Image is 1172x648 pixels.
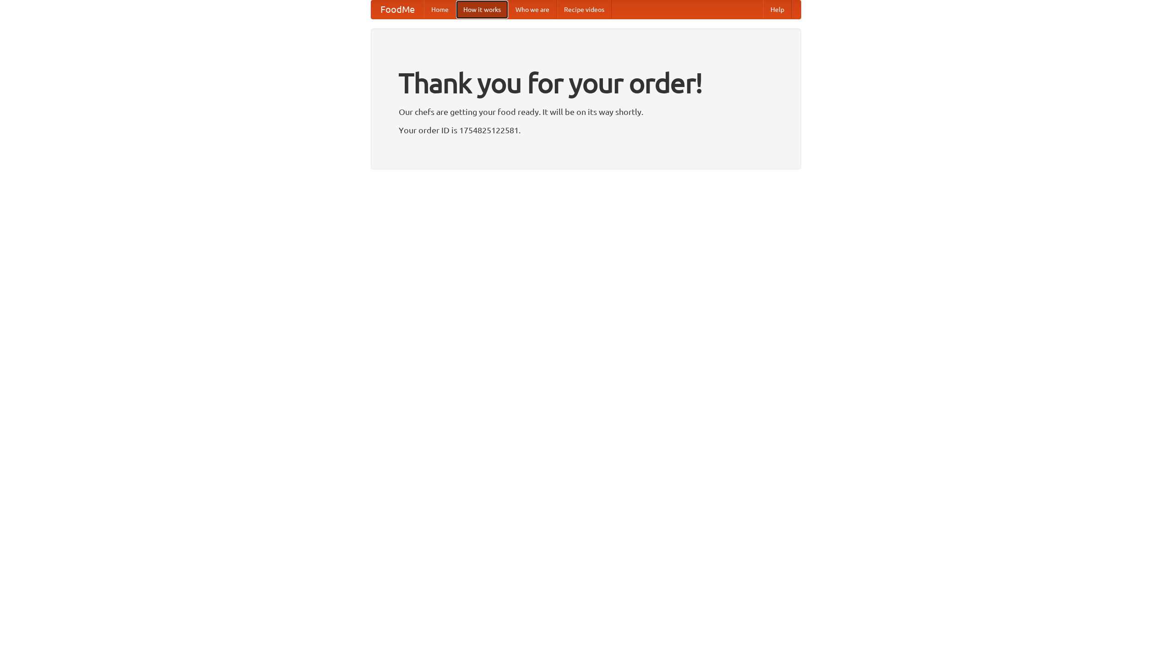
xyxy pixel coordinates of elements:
[399,61,773,105] h1: Thank you for your order!
[399,123,773,137] p: Your order ID is 1754825122581.
[399,105,773,119] p: Our chefs are getting your food ready. It will be on its way shortly.
[557,0,612,19] a: Recipe videos
[424,0,456,19] a: Home
[456,0,508,19] a: How it works
[508,0,557,19] a: Who we are
[371,0,424,19] a: FoodMe
[763,0,792,19] a: Help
